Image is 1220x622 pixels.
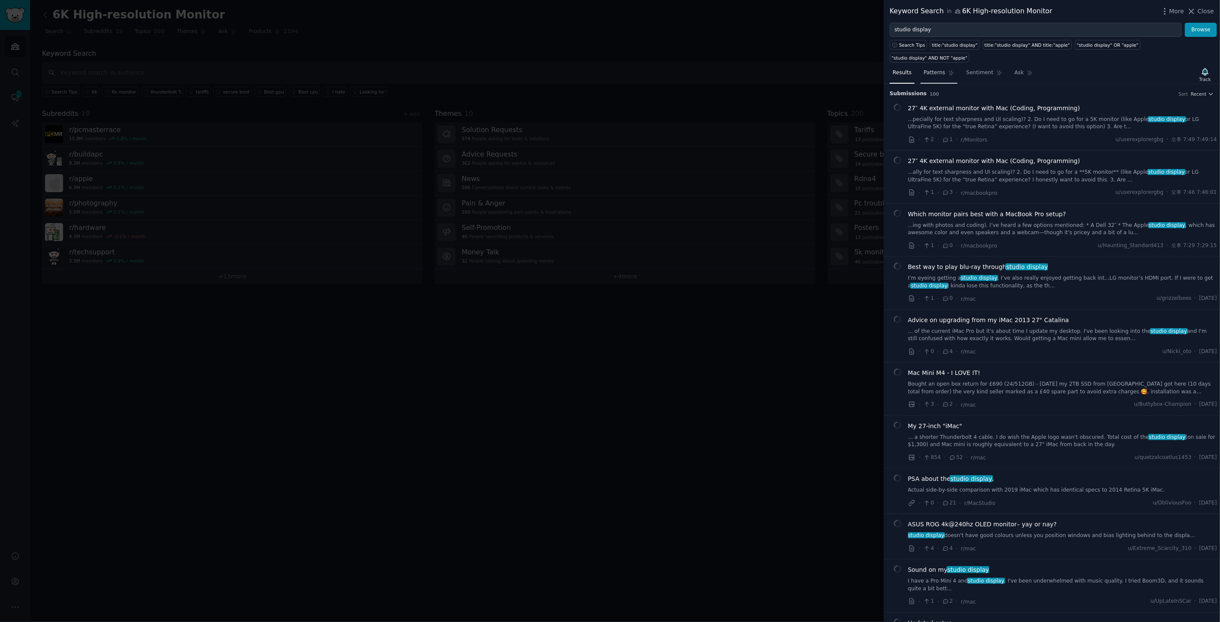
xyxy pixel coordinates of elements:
span: 0 [942,242,953,250]
span: · [937,188,939,197]
span: studio display [1150,328,1188,334]
span: · [937,294,939,303]
span: · [918,544,920,553]
span: u/userexplorergbg [1116,189,1164,196]
button: Track [1196,66,1214,84]
span: studio display [947,566,990,573]
span: 0 [923,348,934,356]
span: r/mac [961,296,976,302]
span: studio display [907,532,945,538]
div: title:"studio display" [932,42,978,48]
button: Close [1187,7,1214,16]
span: Sound on my [908,565,990,574]
span: u/quetzalcoatlus1453 [1135,454,1191,462]
span: Results [893,69,912,77]
a: "studio display" OR "apple" [1075,40,1141,50]
span: Recent [1191,91,1206,97]
span: [DATE] [1199,545,1217,553]
span: r/MacStudio [964,500,996,506]
span: studio display [967,578,1006,584]
span: · [937,347,939,356]
span: [DATE] [1199,454,1217,462]
span: · [918,347,920,356]
span: · [956,294,958,303]
a: Best way to play blu-ray throughstudio display [908,263,1048,272]
a: Actual side-by-side comparison with 2019 iMac which has identical specs to 2014 Retina 5K iMac. [908,486,1217,494]
span: · [1195,295,1196,302]
span: 1 [923,598,934,605]
span: More [1169,7,1184,16]
a: ...ally for text sharpness and UI scaling)? 2. Do I need to go for a **5K monitor** (like Applest... [908,169,1217,184]
span: studio display [910,283,948,289]
span: · [937,400,939,409]
span: 0 [923,499,934,507]
span: Best way to play blu-ray through [908,263,1048,272]
a: Sentiment [963,66,1006,84]
span: · [1195,454,1196,462]
span: Search Tips [899,42,925,48]
span: · [918,400,920,409]
span: 1 [923,295,934,302]
span: 1 [923,242,934,250]
span: r/mac [971,455,986,461]
span: 1 [923,189,934,196]
a: Which monitor pairs best with a MacBook Pro setup? [908,210,1066,219]
span: u/UpLateInSCar [1151,598,1192,605]
span: r/mac [961,546,976,552]
span: 854 [923,454,941,462]
span: r/mac [961,599,976,605]
div: Sort [1179,91,1188,97]
span: · [1195,401,1196,408]
span: [DATE] [1199,295,1217,302]
span: 4 [942,545,953,553]
span: studio display [1148,434,1187,440]
span: u/Nicki_oto [1163,348,1192,356]
a: Patterns [921,66,957,84]
a: I have a Pro Mini 4 andstudio display. I've been underwhelmed with music quality. I tried Boom3D,... [908,577,1217,592]
a: "studio display" AND NOT "apple" [890,53,969,63]
div: Track [1199,76,1211,82]
span: 1 [942,136,953,144]
span: · [944,453,945,462]
span: 오후 7:49 7:49:14 [1171,136,1217,144]
span: u/grizzelbees [1157,295,1192,302]
span: Advice on upgrading from my iMac 2013 27" Catalina [908,316,1069,325]
span: r/macbookpro [961,190,997,196]
button: Recent [1191,91,1214,97]
div: "studio display" OR "apple" [1077,42,1138,48]
span: [DATE] [1199,401,1217,408]
span: studio display [1148,116,1186,122]
button: More [1160,7,1184,16]
a: 27″ 4K external monitor with Mac (Coding, Programming) [908,157,1080,166]
button: Search Tips [890,40,927,50]
span: · [937,135,939,144]
span: 4 [942,348,953,356]
span: u/Extreme_Scarcity_310 [1128,545,1192,553]
a: studio displaydoesn't have good colours unless you position windows and bias lighting behind to t... [908,532,1217,540]
span: Close [1198,7,1214,16]
span: · [956,347,958,356]
span: · [937,241,939,250]
span: u/Haunting_Standard413 [1098,242,1163,250]
span: 3 [942,189,953,196]
span: 27″ 4K external monitor with Mac (Coding, Programming) [908,104,1080,113]
a: I’m eyeing getting astudio display. I’ve also really enjoyed getting back int...LG monitor’s HDMI... [908,275,1217,290]
div: title:"studio display" AND title:"apple" [984,42,1070,48]
span: 100 [930,91,939,97]
span: · [1195,499,1196,507]
span: · [918,241,920,250]
a: My 27-inch "iMac" [908,422,963,431]
span: · [956,135,958,144]
span: studio display [960,275,999,281]
span: · [937,544,939,553]
span: 2 [942,598,953,605]
button: Browse [1185,23,1217,37]
span: · [1195,598,1196,605]
a: ASUS ROG 4k@240hz OLED monitor– yay or nay? [908,520,1057,529]
a: ... a shorter Thunderbolt 4 cable. I do wish the Apple logo wasn't obscured. Total cost of thestu... [908,434,1217,449]
span: · [956,597,958,606]
span: Submission s [890,90,927,98]
span: PSA about the . [908,474,994,483]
